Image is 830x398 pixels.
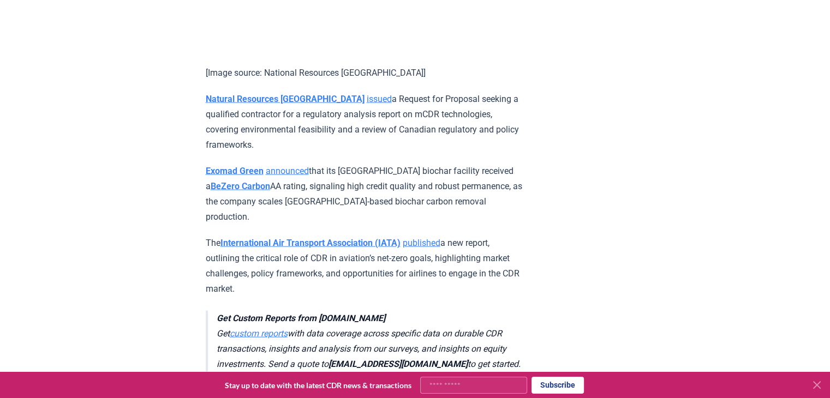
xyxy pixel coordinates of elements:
a: published [403,238,440,248]
a: issued [367,94,392,104]
p: a Request for Proposal seeking a qualified contractor for a regulatory analysis report on mCDR te... [206,92,525,153]
p: [Image source: National Resources [GEOGRAPHIC_DATA]] [206,65,525,81]
em: Get with data coverage across specific data on durable CDR transactions, insights and analysis fr... [217,313,521,369]
a: Exomad Green [206,166,264,176]
a: International Air Transport Association (IATA) [220,238,401,248]
a: announced [266,166,309,176]
strong: Get Custom Reports from [DOMAIN_NAME] [217,313,385,323]
a: BeZero Carbon [211,181,270,191]
a: custom reports [230,328,288,339]
p: The a new report, outlining the critical role of CDR in aviation’s net-zero goals, highlighting m... [206,236,525,297]
a: Natural Resources [GEOGRAPHIC_DATA] [206,94,365,104]
p: that its [GEOGRAPHIC_DATA] biochar facility received a AA rating, signaling high credit quality a... [206,164,525,225]
strong: [EMAIL_ADDRESS][DOMAIN_NAME] [329,359,468,369]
